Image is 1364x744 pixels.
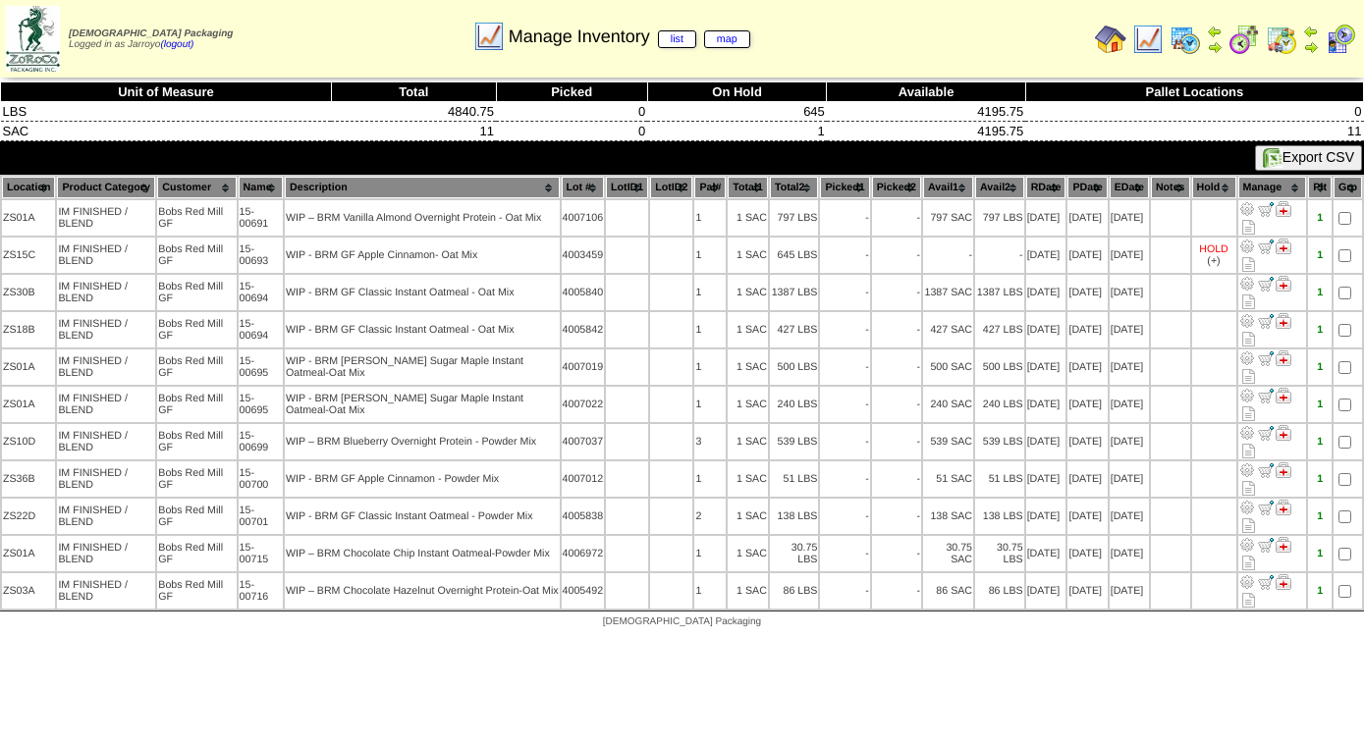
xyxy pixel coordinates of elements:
td: [DATE] [1026,200,1066,236]
td: IM FINISHED / BLEND [57,499,155,534]
div: 1 [1309,585,1331,597]
td: [DATE] [1026,461,1066,497]
i: Note [1242,369,1255,384]
td: 4007106 [562,200,605,236]
img: Move [1258,276,1274,292]
img: Manage Hold [1276,574,1291,590]
td: ZS01A [2,349,55,385]
td: 1387 LBS [975,275,1024,310]
td: WIP – BRM Blueberry Overnight Protein - Powder Mix [285,424,560,459]
img: Move [1258,462,1274,478]
img: arrowleft.gif [1207,24,1223,39]
i: Note [1242,556,1255,570]
td: 138 LBS [975,499,1024,534]
td: - [872,349,921,385]
th: Notes [1151,177,1190,198]
td: [DATE] [1067,238,1107,273]
td: - [975,238,1024,273]
img: Move [1258,537,1274,553]
td: ZS30B [2,275,55,310]
td: 4005842 [562,312,605,347]
td: WIP – BRM Vanilla Almond Overnight Protein - Oat Mix [285,200,560,236]
td: [DATE] [1026,573,1066,609]
td: 500 LBS [975,349,1024,385]
th: Unit of Measure [1,82,332,102]
td: [DATE] [1026,349,1066,385]
th: Customer [157,177,236,198]
a: list [658,30,696,48]
td: 15-00693 [239,238,283,273]
i: Note [1242,518,1255,533]
td: ZS22D [2,499,55,534]
td: ZS03A [2,573,55,609]
td: [DATE] [1110,312,1149,347]
td: 15-00694 [239,275,283,310]
td: 51 LBS [770,461,819,497]
td: 1 SAC [728,461,768,497]
th: Total [331,82,496,102]
td: 1 [647,122,827,141]
td: 1 SAC [728,238,768,273]
span: [DEMOGRAPHIC_DATA] Packaging [603,616,761,627]
img: Move [1258,201,1274,217]
img: Manage Hold [1276,201,1291,217]
img: Adjust [1239,462,1255,478]
td: 645 [647,102,827,122]
td: Bobs Red Mill GF [157,573,236,609]
td: 4007022 [562,387,605,422]
td: 2 [694,499,726,534]
td: 4195.75 [827,122,1025,141]
td: IM FINISHED / BLEND [57,387,155,422]
th: Avail2 [975,177,1024,198]
td: 3 [694,424,726,459]
td: IM FINISHED / BLEND [57,424,155,459]
th: Picked [496,82,647,102]
img: Manage Hold [1276,537,1291,553]
th: Name [239,177,283,198]
td: WIP - BRM [PERSON_NAME] Sugar Maple Instant Oatmeal-Oat Mix [285,387,560,422]
td: Bobs Red Mill GF [157,238,236,273]
td: [DATE] [1067,349,1107,385]
td: [DATE] [1067,461,1107,497]
td: - [820,461,869,497]
th: Picked1 [820,177,869,198]
img: Manage Hold [1276,388,1291,403]
th: On Hold [647,82,827,102]
td: [DATE] [1110,424,1149,459]
td: - [820,424,869,459]
img: Adjust [1239,388,1255,403]
img: Move [1258,500,1274,515]
th: Hold [1192,177,1236,198]
td: 15-00716 [239,573,283,609]
td: [DATE] [1067,573,1107,609]
td: 1 [694,387,726,422]
td: 1 [694,312,726,347]
td: ZS10D [2,424,55,459]
td: - [820,200,869,236]
td: [DATE] [1067,536,1107,571]
img: line_graph.gif [1132,24,1164,55]
a: map [704,30,750,48]
td: IM FINISHED / BLEND [57,573,155,609]
td: 4195.75 [827,102,1025,122]
div: 1 [1309,249,1331,261]
span: Logged in as Jarroyo [69,28,233,50]
td: 539 LBS [770,424,819,459]
td: ZS18B [2,312,55,347]
td: 4007012 [562,461,605,497]
td: 645 LBS [770,238,819,273]
td: 427 SAC [923,312,973,347]
td: 86 SAC [923,573,973,609]
td: 86 LBS [975,573,1024,609]
td: 51 LBS [975,461,1024,497]
img: Adjust [1239,500,1255,515]
td: 51 SAC [923,461,973,497]
td: 1 SAC [728,312,768,347]
div: 1 [1309,361,1331,373]
td: WIP - BRM GF Classic Instant Oatmeal - Powder Mix [285,499,560,534]
td: 1 [694,536,726,571]
div: 1 [1309,399,1331,410]
td: 1 [694,461,726,497]
td: IM FINISHED / BLEND [57,200,155,236]
div: 1 [1309,548,1331,559]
